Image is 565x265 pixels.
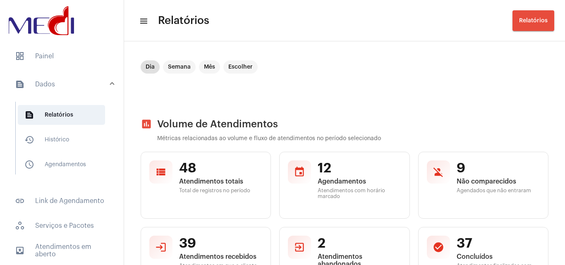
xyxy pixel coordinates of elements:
span: Serviços e Pacotes [8,216,115,236]
p: Métricas relacionadas ao volume e fluxo de atendimentos no período selecionado [157,136,548,142]
span: Relatórios [18,105,105,125]
span: 12 [318,160,401,176]
button: Relatórios [512,10,554,31]
span: Atendimentos recebidos [179,253,262,260]
h2: Volume de Atendimentos [141,118,548,130]
mat-icon: event [294,166,305,178]
mat-icon: sidenav icon [24,110,34,120]
span: sidenav icon [15,51,25,61]
img: d3a1b5fa-500b-b90f-5a1c-719c20e9830b.png [7,4,76,37]
mat-icon: login [155,241,167,253]
span: Não comparecidos [457,178,540,185]
span: 39 [179,236,262,251]
span: Relatórios [519,18,548,24]
mat-icon: sidenav icon [15,246,25,255]
span: 37 [457,236,540,251]
span: Agendamentos [318,178,401,185]
mat-icon: sidenav icon [139,16,147,26]
mat-icon: sidenav icon [15,196,25,206]
mat-chip: Mês [199,60,220,74]
span: Atendimentos em aberto [8,241,115,260]
span: Total de registros no período [179,188,262,193]
mat-icon: person_off [433,166,444,178]
span: Agendamentos [18,155,105,174]
span: Painel [8,46,115,66]
span: 48 [179,160,262,176]
mat-chip: Escolher [223,60,258,74]
mat-icon: sidenav icon [15,79,25,89]
mat-expansion-panel-header: sidenav iconDados [5,71,124,98]
span: Concluídos [457,253,540,260]
div: sidenav iconDados [5,98,124,186]
span: 9 [457,160,540,176]
span: Atendimentos totais [179,178,262,185]
span: Link de Agendamento [8,191,115,211]
mat-icon: sidenav icon [24,160,34,170]
mat-icon: view_list [155,166,167,178]
mat-icon: check_circle [433,241,444,253]
span: Relatórios [158,14,209,27]
mat-chip: Semana [163,60,196,74]
mat-icon: assessment [141,118,152,130]
span: Atendimentos com horário marcado [318,188,401,199]
mat-icon: sidenav icon [24,135,34,145]
mat-chip: Dia [141,60,160,74]
span: Agendados que não entraram [457,188,540,193]
span: 2 [318,236,401,251]
mat-icon: exit_to_app [294,241,305,253]
mat-panel-title: Dados [15,79,110,89]
span: sidenav icon [15,221,25,231]
span: Histórico [18,130,105,150]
